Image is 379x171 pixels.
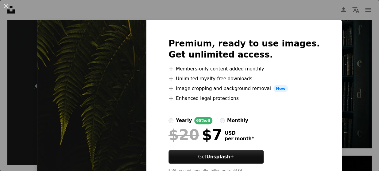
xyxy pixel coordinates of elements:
span: per month * [225,136,254,141]
span: USD [225,130,254,136]
li: Image cropping and background removal [168,85,320,92]
h2: Premium, ready to use images. Get unlimited access. [168,38,320,60]
button: GetUnsplash+ [168,150,264,164]
li: Unlimited royalty-free downloads [168,75,320,82]
strong: Unsplash+ [206,154,234,160]
input: yearly65%off [168,118,173,123]
div: monthly [227,117,248,124]
span: $20 [168,127,199,143]
span: New [273,85,288,92]
li: Members-only content added monthly [168,65,320,73]
div: yearly [176,117,192,124]
div: 65% off [194,117,212,124]
input: monthly [220,118,225,123]
div: $7 [168,127,222,143]
li: Enhanced legal protections [168,95,320,102]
